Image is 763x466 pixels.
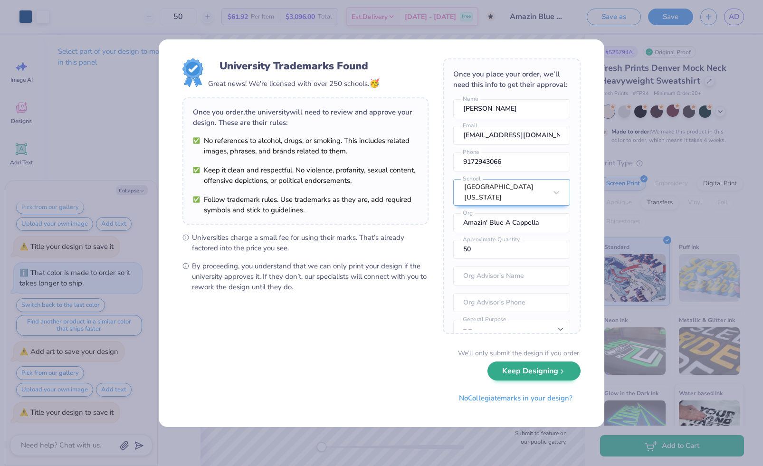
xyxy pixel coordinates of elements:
input: Approximate Quantity [453,240,570,259]
div: University Trademarks Found [219,58,368,74]
div: Once you order, the university will need to review and approve your design. These are their rules: [193,107,418,128]
span: By proceeding, you understand that we can only print your design if the university approves it. I... [192,261,429,292]
input: Email [453,126,570,145]
button: NoCollegiatemarks in your design? [451,389,581,408]
div: Great news! We're licensed with over 250 schools. [208,77,380,90]
input: Name [453,99,570,118]
input: Phone [453,152,570,171]
div: We’ll only submit the design if you order. [458,348,581,358]
li: Follow trademark rules. Use trademarks as they are, add required symbols and stick to guidelines. [193,194,418,215]
input: Org Advisor's Phone [453,293,570,312]
li: Keep it clean and respectful. No violence, profanity, sexual content, offensive depictions, or po... [193,165,418,186]
button: Keep Designing [487,361,581,381]
div: [GEOGRAPHIC_DATA][US_STATE] [464,182,547,203]
input: Org Advisor's Name [453,266,570,285]
span: 🥳 [369,77,380,89]
div: Once you place your order, we’ll need this info to get their approval: [453,69,570,90]
li: No references to alcohol, drugs, or smoking. This includes related images, phrases, and brands re... [193,135,418,156]
span: Universities charge a small fee for using their marks. That’s already factored into the price you... [192,232,429,253]
img: License badge [182,58,203,87]
input: Org [453,213,570,232]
